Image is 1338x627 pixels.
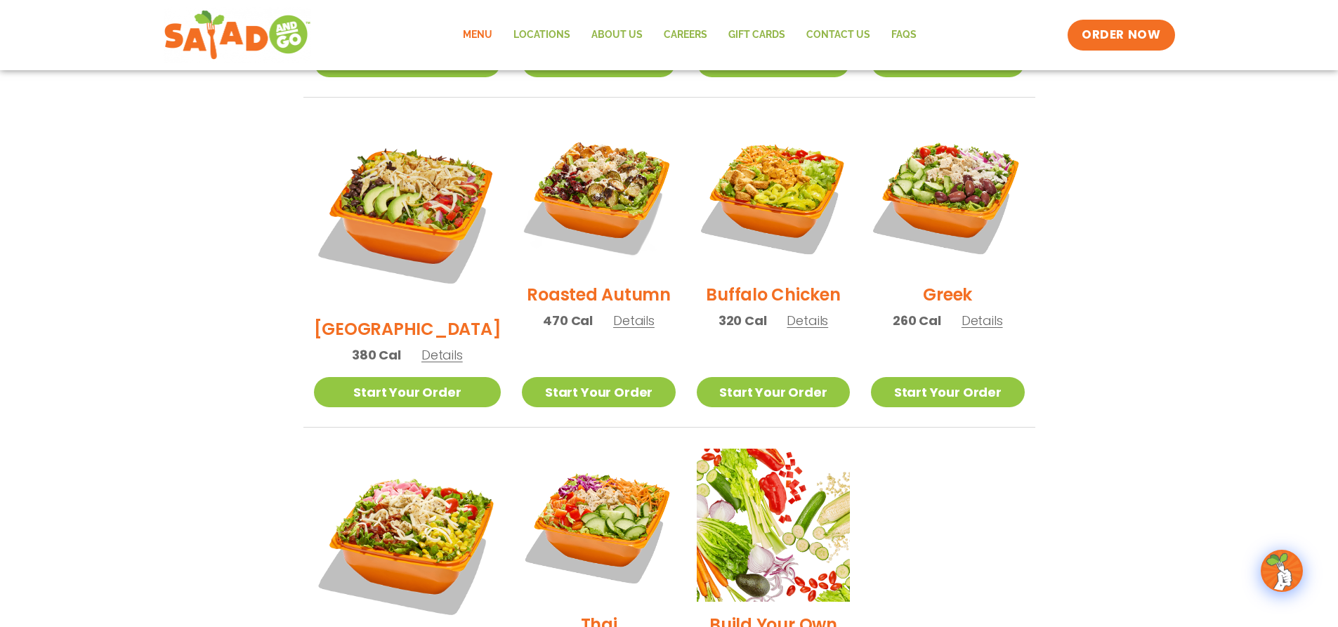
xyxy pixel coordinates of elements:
a: Start Your Order [522,377,675,407]
img: wpChatIcon [1262,551,1301,590]
span: ORDER NOW [1082,27,1160,44]
a: Start Your Order [871,377,1024,407]
h2: Buffalo Chicken [706,282,840,307]
a: Start Your Order [697,377,850,407]
a: GIFT CARDS [718,19,796,51]
h2: Roasted Autumn [527,282,671,307]
h2: [GEOGRAPHIC_DATA] [314,317,501,341]
nav: Menu [452,19,927,51]
span: 320 Cal [719,311,767,330]
span: Details [962,312,1003,329]
a: ORDER NOW [1068,20,1174,51]
img: Product photo for Greek Salad [871,119,1024,272]
span: Details [421,346,463,364]
a: About Us [581,19,653,51]
img: Product photo for Buffalo Chicken Salad [697,119,850,272]
a: Start Your Order [314,377,501,407]
a: Contact Us [796,19,881,51]
a: Careers [653,19,718,51]
img: Product photo for BBQ Ranch Salad [314,119,501,306]
img: new-SAG-logo-768×292 [164,7,312,63]
span: 380 Cal [352,345,401,364]
span: 260 Cal [893,311,941,330]
span: Details [613,312,655,329]
h2: Greek [923,282,972,307]
span: 470 Cal [543,311,593,330]
img: Product photo for Thai Salad [522,449,675,602]
span: Details [787,312,828,329]
img: Product photo for Build Your Own [697,449,850,602]
a: Menu [452,19,503,51]
img: Product photo for Roasted Autumn Salad [522,119,675,272]
a: Locations [503,19,581,51]
a: FAQs [881,19,927,51]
